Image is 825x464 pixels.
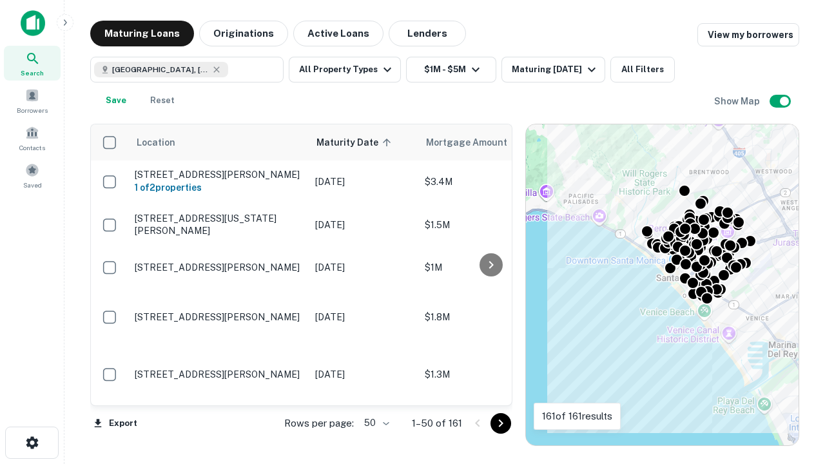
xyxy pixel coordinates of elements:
span: [GEOGRAPHIC_DATA], [GEOGRAPHIC_DATA], [GEOGRAPHIC_DATA] [112,64,209,75]
a: Saved [4,158,61,193]
p: [DATE] [315,310,412,324]
a: Search [4,46,61,81]
p: [DATE] [315,175,412,189]
span: Borrowers [17,105,48,115]
p: $1M [425,260,554,275]
p: [DATE] [315,260,412,275]
h6: Show Map [714,94,762,108]
div: 50 [359,414,391,432]
h6: 1 of 2 properties [135,180,302,195]
button: Active Loans [293,21,383,46]
span: Search [21,68,44,78]
a: View my borrowers [697,23,799,46]
p: [STREET_ADDRESS][US_STATE][PERSON_NAME] [135,213,302,236]
img: capitalize-icon.png [21,10,45,36]
button: All Property Types [289,57,401,82]
span: Maturity Date [316,135,395,150]
button: Originations [199,21,288,46]
button: All Filters [610,57,675,82]
button: Lenders [389,21,466,46]
a: Borrowers [4,83,61,118]
button: Maturing Loans [90,21,194,46]
th: Location [128,124,309,160]
p: $3.4M [425,175,554,189]
span: Mortgage Amount [426,135,524,150]
p: [STREET_ADDRESS][PERSON_NAME] [135,369,302,380]
p: Rows per page: [284,416,354,431]
button: Export [90,414,141,433]
p: $1.5M [425,218,554,232]
p: [DATE] [315,218,412,232]
span: Location [136,135,175,150]
p: $1.8M [425,310,554,324]
div: Maturing [DATE] [512,62,599,77]
iframe: Chat Widget [761,320,825,382]
th: Mortgage Amount [418,124,560,160]
a: Contacts [4,121,61,155]
div: 0 0 [526,124,799,445]
span: Contacts [19,142,45,153]
button: Reset [142,88,183,113]
button: Save your search to get updates of matches that match your search criteria. [95,88,137,113]
button: Maturing [DATE] [501,57,605,82]
p: [STREET_ADDRESS][PERSON_NAME] [135,311,302,323]
button: $1M - $5M [406,57,496,82]
span: Saved [23,180,42,190]
p: [STREET_ADDRESS][PERSON_NAME] [135,169,302,180]
th: Maturity Date [309,124,418,160]
p: [DATE] [315,367,412,382]
p: 1–50 of 161 [412,416,462,431]
p: [STREET_ADDRESS][PERSON_NAME] [135,262,302,273]
p: 161 of 161 results [542,409,612,424]
button: Go to next page [490,413,511,434]
p: $1.3M [425,367,554,382]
